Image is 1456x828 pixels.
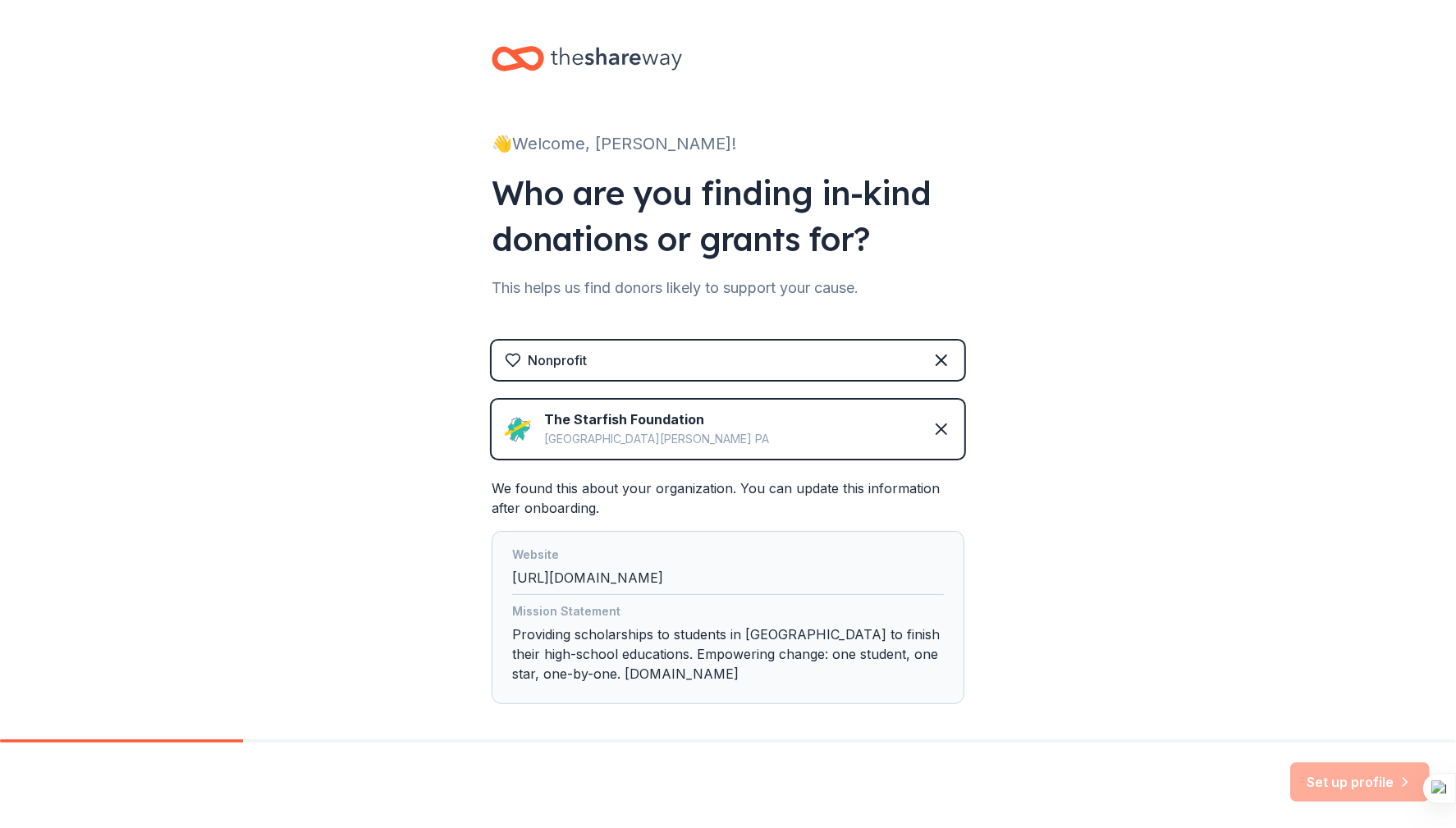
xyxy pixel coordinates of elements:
[512,602,944,690] div: Providing scholarships to students in [GEOGRAPHIC_DATA] to finish their high-school educations. E...
[512,602,944,624] div: Mission Statement
[492,275,964,301] div: This helps us find donors likely to support your cause.
[512,545,944,595] div: [URL][DOMAIN_NAME]
[528,350,587,370] div: Nonprofit
[492,170,964,262] div: Who are you finding in-kind donations or grants for?
[544,429,769,449] div: [GEOGRAPHIC_DATA][PERSON_NAME] PA
[505,416,531,442] img: Icon for The Starfish Foundation
[512,545,944,568] div: Website
[544,409,769,429] div: The Starfish Foundation
[492,478,964,704] div: We found this about your organization. You can update this information after onboarding.
[492,130,964,157] div: 👋 Welcome, [PERSON_NAME]!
